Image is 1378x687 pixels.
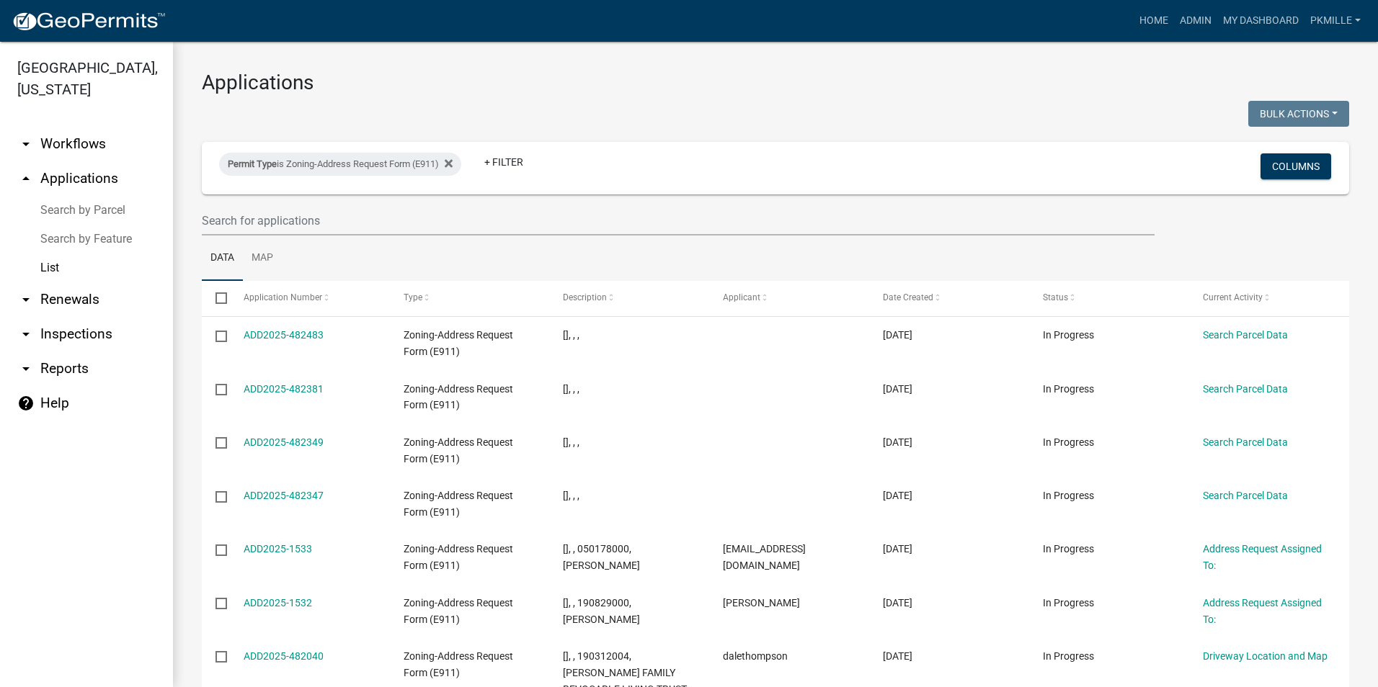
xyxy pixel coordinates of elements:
[1043,543,1094,554] span: In Progress
[404,650,513,678] span: Zoning-Address Request Form (E911)
[723,597,800,609] span: Garret Johnson
[202,206,1155,235] input: Search for applications
[1043,383,1094,395] span: In Progress
[404,329,513,357] span: Zoning-Address Request Form (E911)
[404,436,513,464] span: Zoning-Address Request Form (E911)
[1174,7,1217,35] a: Admin
[17,395,35,412] i: help
[709,281,869,315] datatable-header-cell: Applicant
[244,436,324,448] a: ADD2025-482349
[1203,383,1288,395] a: Search Parcel Data
[404,490,513,518] span: Zoning-Address Request Form (E911)
[404,292,422,302] span: Type
[563,292,607,302] span: Description
[563,383,579,395] span: [], , ,
[404,383,513,411] span: Zoning-Address Request Form (E911)
[883,650,912,662] span: 09/22/2025
[1134,7,1174,35] a: Home
[883,597,912,609] span: 09/22/2025
[202,235,243,282] a: Data
[1203,597,1322,625] a: Address Request Assigned To:
[1217,7,1304,35] a: My Dashboard
[17,360,35,377] i: arrow_drop_down
[404,597,513,625] span: Zoning-Address Request Form (E911)
[229,281,389,315] datatable-header-cell: Application Number
[1203,650,1328,662] a: Driveway Location and Map
[883,490,912,501] span: 09/22/2025
[869,281,1029,315] datatable-header-cell: Date Created
[1203,490,1288,501] a: Search Parcel Data
[202,281,229,315] datatable-header-cell: Select
[244,597,312,609] a: ADD2025-1532
[1043,436,1094,448] span: In Progress
[883,436,912,448] span: 09/22/2025
[228,158,277,169] span: Permit Type
[389,281,549,315] datatable-header-cell: Type
[1043,292,1068,302] span: Status
[244,383,324,395] a: ADD2025-482381
[1043,597,1094,609] span: In Progress
[17,325,35,343] i: arrow_drop_down
[473,149,535,175] a: + Filter
[244,543,312,554] a: ADD2025-1533
[549,281,709,315] datatable-header-cell: Description
[17,170,35,187] i: arrow_drop_up
[244,292,322,302] span: Application Number
[883,329,912,341] span: 09/23/2025
[723,292,760,302] span: Applicant
[219,153,461,176] div: is Zoning-Address Request Form (E911)
[563,329,579,341] span: [], , ,
[1261,153,1331,179] button: Columns
[723,543,806,571] span: jayschurman30@gmail.com
[1203,292,1263,302] span: Current Activity
[244,490,324,501] a: ADD2025-482347
[404,543,513,571] span: Zoning-Address Request Form (E911)
[1203,329,1288,341] a: Search Parcel Data
[17,135,35,153] i: arrow_drop_down
[1189,281,1349,315] datatable-header-cell: Current Activity
[1203,436,1288,448] a: Search Parcel Data
[883,292,933,302] span: Date Created
[563,436,579,448] span: [], , ,
[244,329,324,341] a: ADD2025-482483
[1304,7,1366,35] a: pkmille
[883,383,912,395] span: 09/22/2025
[1029,281,1189,315] datatable-header-cell: Status
[563,597,640,625] span: [], , 190829000, GARRET JOHNSON
[883,543,912,554] span: 09/22/2025
[563,543,640,571] span: [], , 050178000, JAY SCHURMAN
[17,291,35,308] i: arrow_drop_down
[563,490,579,501] span: [], , ,
[1043,650,1094,662] span: In Progress
[1203,543,1322,571] a: Address Request Assigned To:
[723,650,788,662] span: dalethompson
[1248,101,1349,127] button: Bulk Actions
[243,235,282,282] a: Map
[1043,490,1094,501] span: In Progress
[202,71,1349,95] h3: Applications
[1043,329,1094,341] span: In Progress
[244,650,324,662] a: ADD2025-482040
